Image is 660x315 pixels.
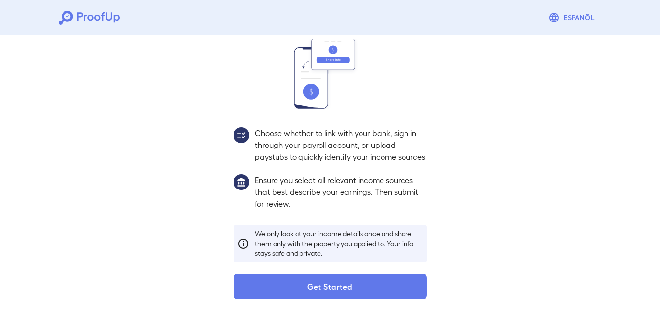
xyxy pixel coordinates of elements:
img: transfer_money.svg [294,39,367,109]
button: Espanõl [544,8,601,27]
p: Choose whether to link with your bank, sign in through your payroll account, or upload paystubs t... [255,127,427,163]
p: We only look at your income details once and share them only with the property you applied to. Yo... [255,229,423,258]
img: group2.svg [234,127,249,143]
img: group1.svg [234,174,249,190]
p: Ensure you select all relevant income sources that best describe your earnings. Then submit for r... [255,174,427,210]
button: Get Started [234,274,427,299]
